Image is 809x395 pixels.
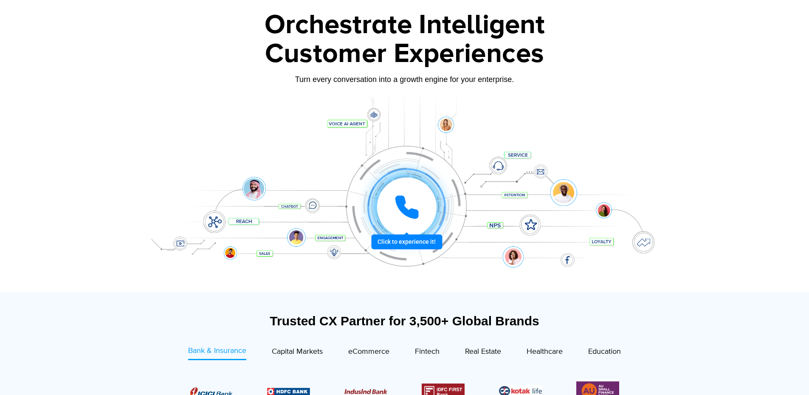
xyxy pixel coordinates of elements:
[348,345,389,360] a: eCommerce
[188,345,246,360] a: Bank & Insurance
[415,345,440,360] a: Fintech
[588,345,621,360] a: Education
[139,34,670,74] div: Customer Experiences
[527,345,563,360] a: Healthcare
[348,347,389,356] span: eCommerce
[415,347,440,356] span: Fintech
[139,75,670,84] div: Turn every conversation into a growth engine for your enterprise.
[272,347,323,356] span: Capital Markets
[527,347,563,356] span: Healthcare
[465,345,501,360] a: Real Estate
[139,11,670,39] div: Orchestrate Intelligent
[272,345,323,360] a: Capital Markets
[465,347,501,356] span: Real Estate
[344,389,387,394] img: Picture10.png
[188,346,246,355] span: Bank & Insurance
[588,347,621,356] span: Education
[144,313,666,328] div: Trusted CX Partner for 3,500+ Global Brands
[267,388,310,395] img: Picture9.png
